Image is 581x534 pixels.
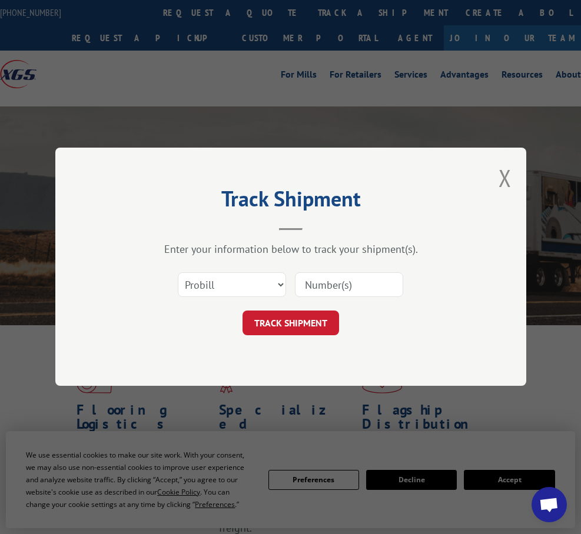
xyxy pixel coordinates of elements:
[499,162,512,193] button: Close modal
[243,311,339,336] button: TRACK SHIPMENT
[532,487,567,522] div: Open chat
[114,243,467,256] div: Enter your information below to track your shipment(s).
[295,273,403,298] input: Number(s)
[114,191,467,213] h2: Track Shipment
